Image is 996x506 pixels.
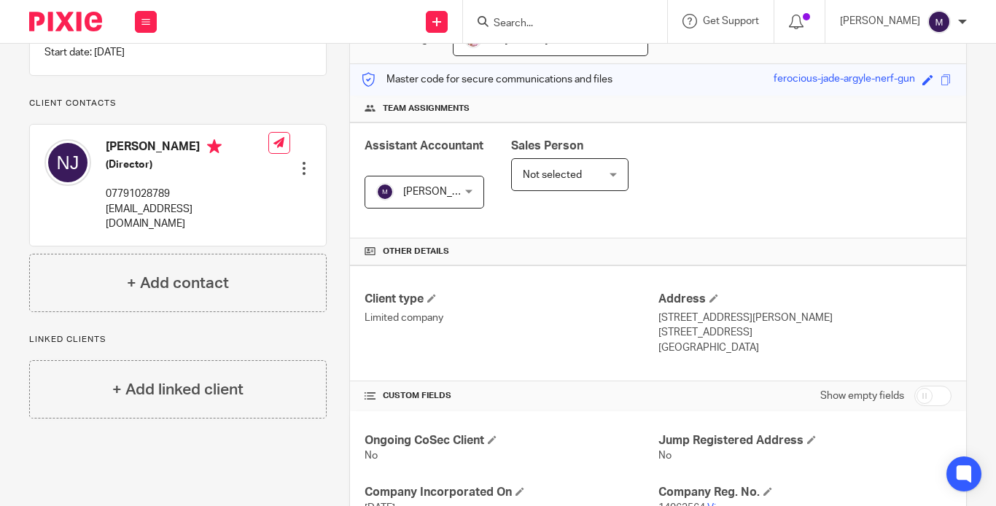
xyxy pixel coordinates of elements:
[365,292,658,307] h4: Client type
[106,187,268,201] p: 07791028789
[112,378,244,401] h4: + Add linked client
[207,139,222,154] i: Primary
[106,157,268,172] h5: (Director)
[658,485,952,500] h4: Company Reg. No.
[376,183,394,201] img: svg%3E
[365,140,483,152] span: Assistant Accountant
[383,103,470,114] span: Team assignments
[106,139,268,157] h4: [PERSON_NAME]
[403,187,483,197] span: [PERSON_NAME]
[840,14,920,28] p: [PERSON_NAME]
[365,311,658,325] p: Limited company
[774,71,915,88] div: ferocious-jade-argyle-nerf-gun
[927,10,951,34] img: svg%3E
[658,340,952,355] p: [GEOGRAPHIC_DATA]
[365,433,658,448] h4: Ongoing CoSec Client
[658,311,952,325] p: [STREET_ADDRESS][PERSON_NAME]
[492,17,623,31] input: Search
[127,272,229,295] h4: + Add contact
[365,390,658,402] h4: CUSTOM FIELDS
[365,485,658,500] h4: Company Incorporated On
[703,16,759,26] span: Get Support
[658,325,952,340] p: [STREET_ADDRESS]
[106,202,268,232] p: [EMAIL_ADDRESS][DOMAIN_NAME]
[658,433,952,448] h4: Jump Registered Address
[29,98,327,109] p: Client contacts
[523,170,582,180] span: Not selected
[820,389,904,403] label: Show empty fields
[511,140,583,152] span: Sales Person
[658,451,672,461] span: No
[658,292,952,307] h4: Address
[29,334,327,346] p: Linked clients
[365,451,378,461] span: No
[44,139,91,186] img: svg%3E
[29,12,102,31] img: Pixie
[383,246,449,257] span: Other details
[361,72,612,87] p: Master code for secure communications and files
